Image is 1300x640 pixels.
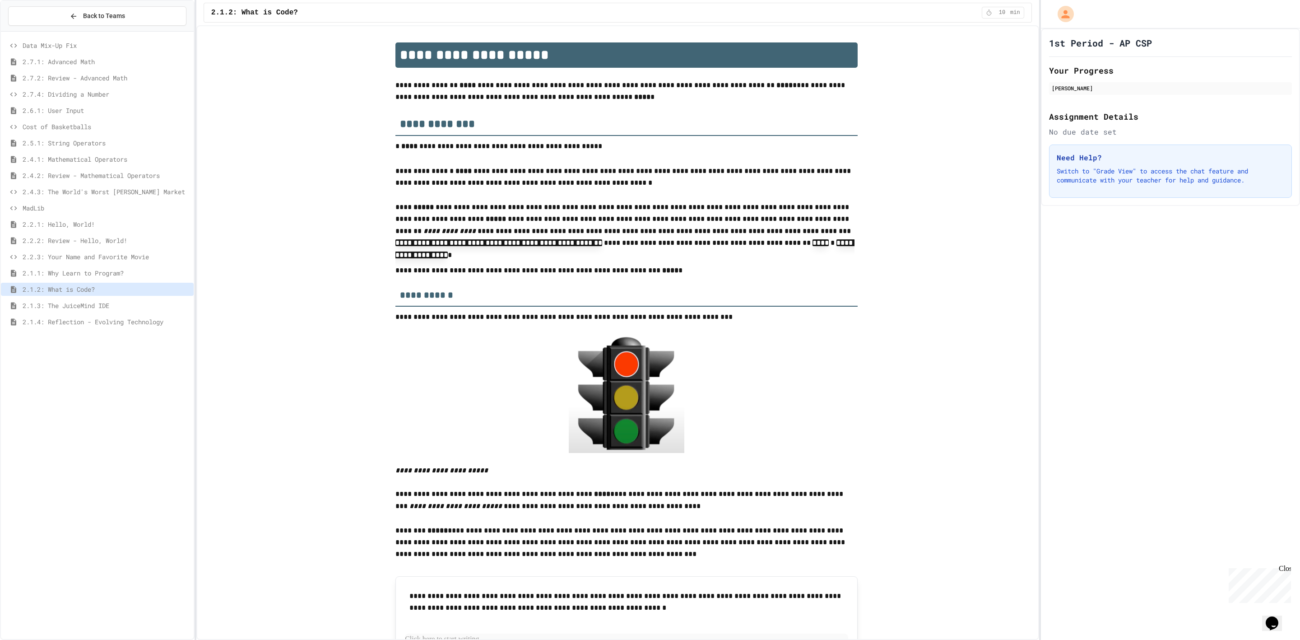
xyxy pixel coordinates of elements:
span: 2.7.2: Review - Advanced Math [23,73,190,83]
span: 2.1.1: Why Learn to Program? [23,268,190,278]
span: 2.4.3: The World's Worst [PERSON_NAME] Market [23,187,190,196]
span: min [1010,9,1020,16]
span: 10 [995,9,1009,16]
div: My Account [1048,4,1076,24]
span: 2.2.1: Hello, World! [23,220,190,229]
div: Chat with us now!Close [4,4,62,57]
iframe: chat widget [1225,565,1291,603]
h1: 1st Period - AP CSP [1049,37,1152,49]
span: 2.7.4: Dividing a Number [23,89,190,99]
p: Switch to "Grade View" to access the chat feature and communicate with your teacher for help and ... [1057,167,1284,185]
div: No due date set [1049,126,1292,137]
h2: Assignment Details [1049,110,1292,123]
button: Back to Teams [8,6,186,26]
h3: Need Help? [1057,152,1284,163]
span: 2.1.4: Reflection - Evolving Technology [23,317,190,327]
span: 2.1.2: What is Code? [23,285,190,294]
span: 2.2.3: Your Name and Favorite Movie [23,252,190,262]
span: MadLib [23,203,190,213]
span: 2.5.1: String Operators [23,138,190,148]
span: 2.7.1: Advanced Math [23,57,190,66]
span: 2.1.3: The JuiceMind IDE [23,301,190,310]
span: 2.6.1: User Input [23,106,190,115]
div: [PERSON_NAME] [1052,84,1289,92]
span: 2.4.2: Review - Mathematical Operators [23,171,190,180]
span: Back to Teams [83,11,125,21]
span: Cost of Basketballs [23,122,190,131]
span: 2.2.2: Review - Hello, World! [23,236,190,245]
iframe: chat widget [1262,604,1291,631]
span: 2.4.1: Mathematical Operators [23,154,190,164]
h2: Your Progress [1049,64,1292,77]
span: 2.1.2: What is Code? [211,7,298,18]
span: Data Mix-Up Fix [23,41,190,50]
